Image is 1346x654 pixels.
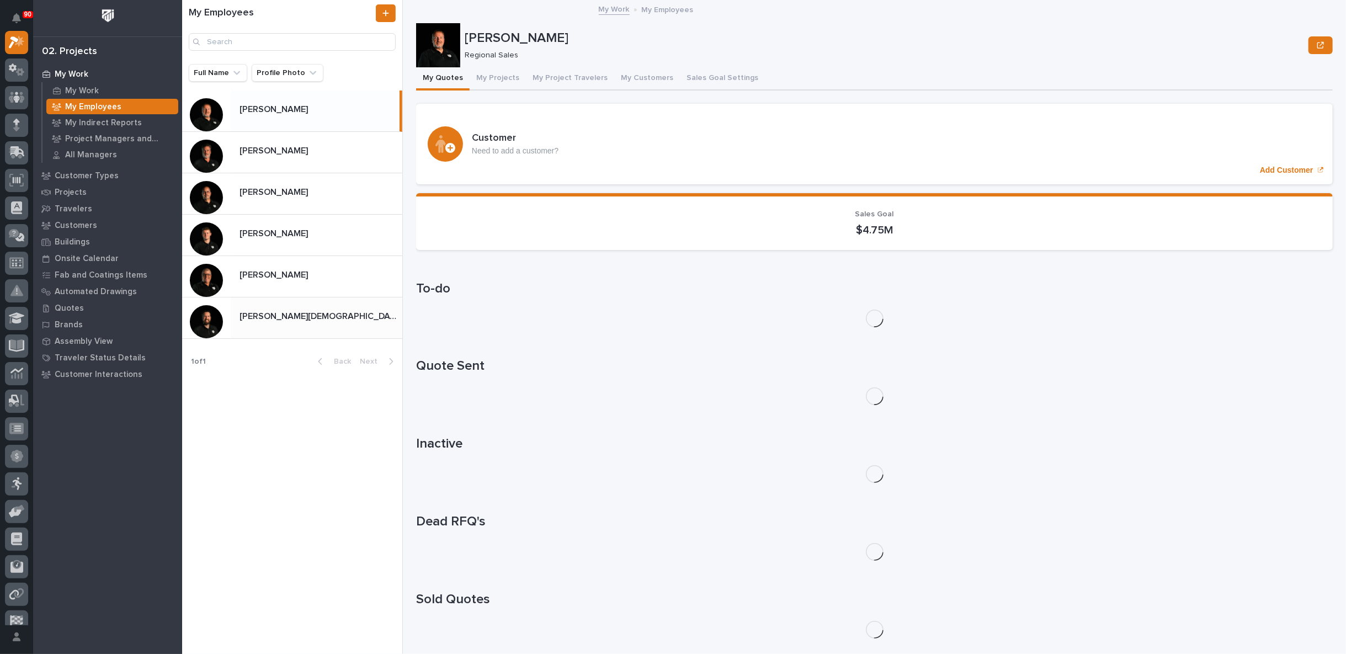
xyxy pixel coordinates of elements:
p: Travelers [55,204,92,214]
a: Customer Types [33,167,182,184]
div: Notifications90 [14,13,28,31]
p: Project Managers and Engineers [65,134,174,144]
button: Full Name [189,64,247,82]
span: Back [327,357,351,366]
button: Back [309,357,355,366]
p: [PERSON_NAME] [240,268,310,280]
button: Notifications [5,7,28,30]
a: [PERSON_NAME][PERSON_NAME] [182,132,402,173]
a: Traveler Status Details [33,349,182,366]
p: Regional Sales [465,51,1300,60]
a: Project Managers and Engineers [42,131,182,146]
button: Next [355,357,402,366]
p: Projects [55,188,87,198]
p: Assembly View [55,337,113,347]
p: $4.75M [429,224,1320,237]
h1: Dead RFQ's [416,514,1333,530]
a: Fab and Coatings Items [33,267,182,283]
input: Search [189,33,396,51]
p: All Managers [65,150,117,160]
h1: Inactive [416,436,1333,452]
a: Brands [33,316,182,333]
p: Customer Interactions [55,370,142,380]
p: Fab and Coatings Items [55,270,147,280]
a: Automated Drawings [33,283,182,300]
a: Assembly View [33,333,182,349]
img: Workspace Logo [98,6,118,26]
p: [PERSON_NAME] [465,30,1304,46]
button: My Projects [470,67,526,91]
a: All Managers [42,147,182,162]
a: My Work [42,83,182,98]
p: [PERSON_NAME][DEMOGRAPHIC_DATA] [240,309,400,322]
h1: Quote Sent [416,358,1333,374]
a: My Indirect Reports [42,115,182,130]
p: Traveler Status Details [55,353,146,363]
h3: Customer [472,132,558,145]
div: 02. Projects [42,46,97,58]
a: [PERSON_NAME][PERSON_NAME] [182,173,402,215]
a: Customers [33,217,182,233]
h1: Sold Quotes [416,592,1333,608]
span: Next [360,357,384,366]
h1: My Employees [189,7,374,19]
a: Onsite Calendar [33,250,182,267]
p: Quotes [55,304,84,313]
p: [PERSON_NAME] [240,226,310,239]
p: Onsite Calendar [55,254,119,264]
p: 1 of 1 [182,348,215,375]
p: Brands [55,320,83,330]
a: Add Customer [416,104,1333,184]
button: Profile Photo [252,64,323,82]
button: Sales Goal Settings [680,67,765,91]
a: My Employees [42,99,182,114]
p: 90 [24,10,31,18]
a: My Work [599,2,630,15]
a: Buildings [33,233,182,250]
p: Need to add a customer? [472,146,558,156]
p: Customers [55,221,97,231]
p: Customer Types [55,171,119,181]
button: My Project Travelers [526,67,614,91]
p: [PERSON_NAME] [240,185,310,198]
span: Sales Goal [855,210,894,218]
a: [PERSON_NAME][PERSON_NAME] [182,91,402,132]
p: My Employees [65,102,121,112]
p: Add Customer [1260,166,1313,175]
a: My Work [33,66,182,82]
a: [PERSON_NAME][PERSON_NAME] [182,256,402,297]
p: My Employees [642,3,694,15]
p: [PERSON_NAME] [240,143,310,156]
p: My Work [55,70,88,79]
a: Projects [33,184,182,200]
p: My Work [65,86,99,96]
button: My Customers [614,67,680,91]
p: My Indirect Reports [65,118,142,128]
a: Quotes [33,300,182,316]
h1: To-do [416,281,1333,297]
a: Customer Interactions [33,366,182,382]
p: Buildings [55,237,90,247]
button: My Quotes [416,67,470,91]
p: Automated Drawings [55,287,137,297]
a: [PERSON_NAME][PERSON_NAME] [182,215,402,256]
p: [PERSON_NAME] [240,102,310,115]
a: [PERSON_NAME][DEMOGRAPHIC_DATA][PERSON_NAME][DEMOGRAPHIC_DATA] [182,297,402,339]
a: Travelers [33,200,182,217]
